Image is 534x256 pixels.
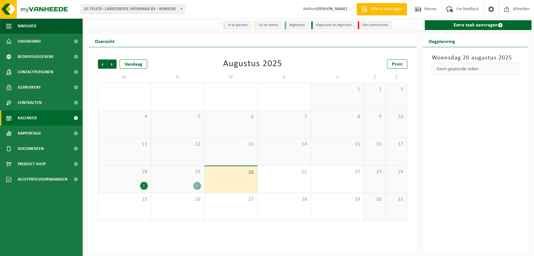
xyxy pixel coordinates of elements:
[311,21,355,29] li: Afgewerkt en afgemeld
[423,35,461,47] h2: Dagplanning
[285,21,308,29] li: Afgewerkt
[367,141,383,148] span: 16
[432,63,519,75] div: Geen geplande taken
[18,34,41,49] span: Dashboard
[358,21,392,29] li: Non-conformiteit
[18,110,37,126] span: Kalender
[18,64,53,80] span: Contactpersonen
[386,72,407,83] td: Z
[18,49,54,64] span: Bedrijfsgegevens
[367,169,383,175] span: 23
[314,141,361,148] span: 15
[101,169,148,175] span: 18
[81,5,185,14] span: 10-791470 - CARROSSERIE VROMMAN BV - WINGENE
[18,126,41,141] span: Rapportage
[261,169,308,175] span: 21
[389,86,404,93] span: 3
[18,95,42,110] span: Contracten
[107,59,117,69] span: Volgende
[425,20,532,30] a: Extra taak aanvragen
[204,72,258,83] td: W
[311,72,364,83] td: V
[367,86,383,93] span: 2
[392,62,402,67] span: Print
[254,21,282,29] li: Uit te voeren
[314,113,361,120] span: 8
[89,35,121,47] h2: Overzicht
[154,141,201,148] span: 12
[101,196,148,203] span: 25
[18,172,67,187] span: Acceptatievoorwaarden
[314,169,361,175] span: 22
[207,169,254,176] span: 20
[389,196,404,203] span: 31
[369,6,404,12] span: Offerte aanvragen
[151,72,204,83] td: D
[140,182,148,190] div: 1
[367,113,383,120] span: 9
[314,196,361,203] span: 29
[18,18,37,34] span: Navigatie
[357,3,407,15] a: Offerte aanvragen
[154,196,201,203] span: 26
[364,72,386,83] td: Z
[81,5,185,13] span: 10-791470 - CARROSSERIE VROMMAN BV - WINGENE
[18,141,44,156] span: Documenten
[317,7,347,11] strong: [PERSON_NAME]
[432,53,519,63] h3: Woensdag 20 augustus 2025
[18,156,46,172] span: Product Shop
[207,141,254,148] span: 13
[258,72,311,83] td: D
[207,113,254,120] span: 6
[101,113,148,120] span: 4
[223,21,251,29] li: In te plannen
[18,80,41,95] span: Gebruikers
[98,72,151,83] td: M
[261,141,308,148] span: 14
[389,169,404,175] span: 24
[98,59,107,69] span: Vorige
[387,59,407,69] a: Print
[101,141,148,148] span: 11
[193,182,201,190] div: 1
[261,196,308,203] span: 28
[120,59,147,69] div: Vandaag
[314,86,361,93] span: 1
[223,59,282,69] div: Augustus 2025
[367,196,383,203] span: 30
[389,113,404,120] span: 10
[207,196,254,203] span: 27
[261,113,308,120] span: 7
[154,113,201,120] span: 5
[389,141,404,148] span: 17
[154,169,201,175] span: 19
